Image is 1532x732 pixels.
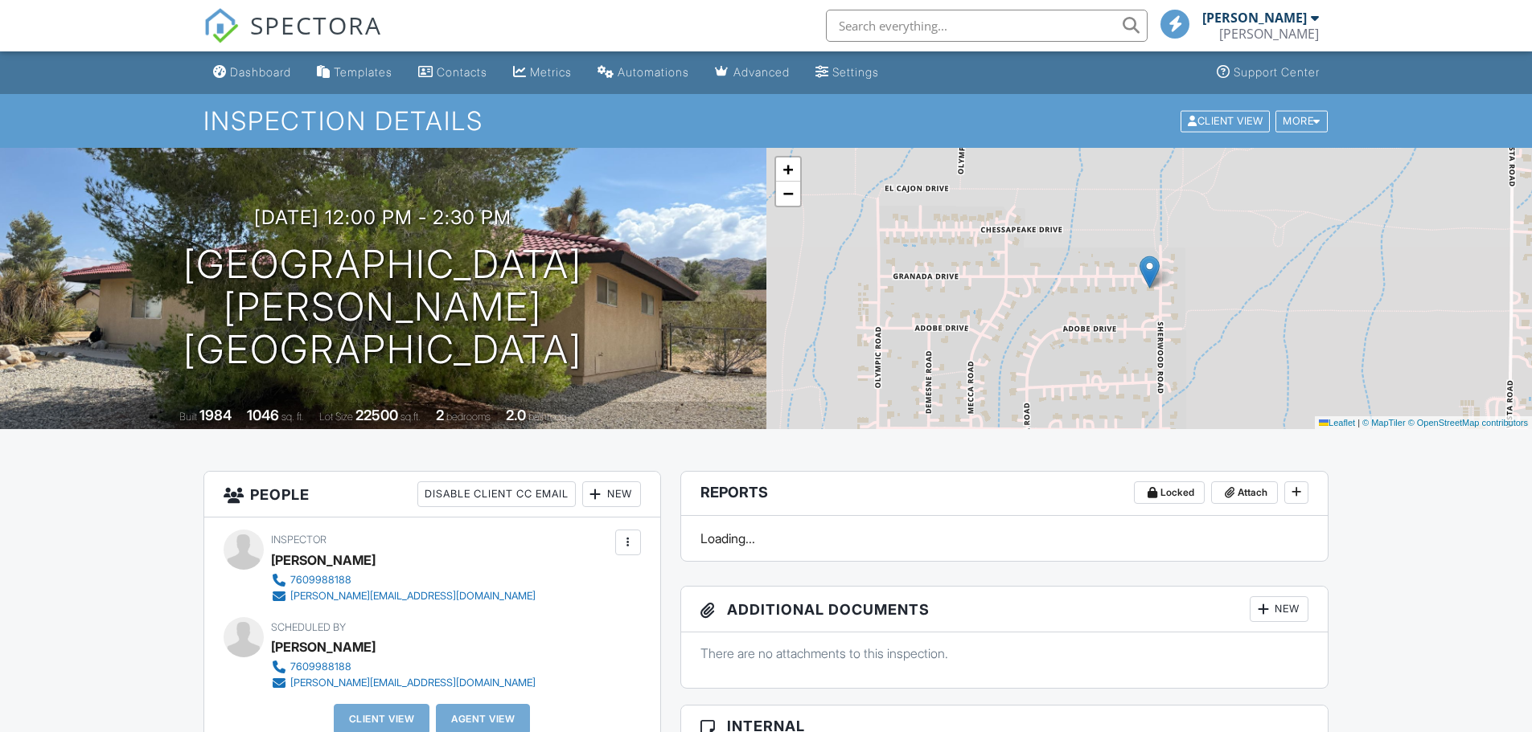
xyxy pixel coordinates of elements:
span: bedrooms [446,411,491,423]
a: Settings [809,58,885,88]
div: Advanced [733,65,790,79]
h1: Inspection Details [203,107,1329,135]
span: − [782,183,793,203]
img: The Best Home Inspection Software - Spectora [203,8,239,43]
span: sq. ft. [281,411,304,423]
span: bathrooms [528,411,574,423]
h3: Additional Documents [681,587,1329,632]
h1: [GEOGRAPHIC_DATA] [PERSON_NAME][GEOGRAPHIC_DATA] [26,243,741,370]
div: 1046 [247,407,279,423]
a: [PERSON_NAME][EMAIL_ADDRESS][DOMAIN_NAME] [271,675,536,691]
a: Automations (Basic) [591,58,696,88]
div: 22500 [355,407,398,423]
img: Marker [1140,256,1160,288]
div: 7609988188 [290,660,351,673]
a: Advanced [708,58,796,88]
span: Built [179,411,197,423]
input: Search everything... [826,10,1148,42]
p: There are no attachments to this inspection. [700,644,1309,662]
div: 2.0 [506,407,526,423]
div: Client View [1181,110,1270,132]
span: + [782,159,793,179]
div: New [582,481,641,507]
a: SPECTORA [203,22,382,55]
span: | [1357,418,1360,427]
a: Templates [310,58,399,88]
div: Settings [832,65,879,79]
a: 7609988188 [271,572,536,588]
div: Dashboard [230,65,291,79]
div: 1984 [199,407,232,423]
div: Disable Client CC Email [417,481,576,507]
a: Zoom in [776,157,800,182]
div: [PERSON_NAME] [271,548,376,572]
div: Templates [334,65,392,79]
a: Metrics [507,58,578,88]
div: More [1275,110,1328,132]
a: Contacts [412,58,494,88]
span: SPECTORA [250,8,382,42]
a: 7609988188 [271,659,536,675]
div: [PERSON_NAME][EMAIL_ADDRESS][DOMAIN_NAME] [290,590,536,603]
div: Marshall Cordle [1219,26,1319,42]
a: © OpenStreetMap contributors [1408,418,1528,427]
div: Metrics [530,65,572,79]
div: 2 [436,407,444,423]
div: New [1250,596,1308,622]
a: © MapTiler [1362,418,1406,427]
span: sq.ft. [400,411,421,423]
div: 7609988188 [290,574,351,587]
a: Zoom out [776,182,800,206]
div: [PERSON_NAME] [271,635,376,659]
div: Support Center [1234,65,1320,79]
div: Contacts [437,65,487,79]
a: Client View [1179,114,1274,126]
span: Lot Size [319,411,353,423]
a: Leaflet [1319,418,1355,427]
div: [PERSON_NAME][EMAIL_ADDRESS][DOMAIN_NAME] [290,677,536,689]
a: [PERSON_NAME][EMAIL_ADDRESS][DOMAIN_NAME] [271,588,536,604]
span: Scheduled By [271,621,346,633]
a: Support Center [1210,58,1326,88]
a: Dashboard [207,58,298,88]
h3: People [204,472,660,517]
h3: [DATE] 12:00 pm - 2:30 pm [254,207,511,228]
div: Automations [618,65,689,79]
div: [PERSON_NAME] [1202,10,1307,26]
span: Inspector [271,534,327,546]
